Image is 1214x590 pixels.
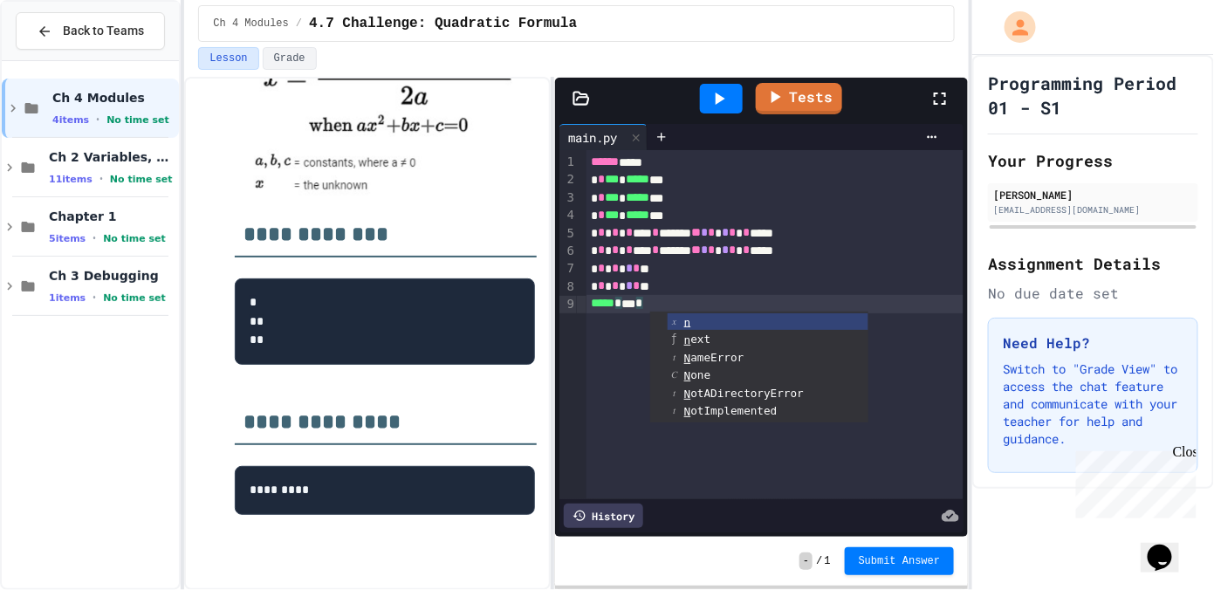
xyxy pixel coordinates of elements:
[559,278,577,296] div: 8
[559,154,577,171] div: 1
[650,312,868,422] ul: Completions
[684,369,691,382] span: N
[559,225,577,243] div: 5
[684,352,691,365] span: N
[684,405,691,418] span: N
[684,387,804,400] span: otADirectoryError
[63,22,144,40] span: Back to Teams
[99,172,103,186] span: •
[559,296,577,313] div: 9
[684,368,710,381] span: one
[213,17,288,31] span: Ch 4 Modules
[816,554,822,568] span: /
[859,554,941,568] span: Submit Answer
[988,283,1198,304] div: No due date set
[559,260,577,278] div: 7
[559,171,577,189] div: 2
[559,128,626,147] div: main.py
[106,114,169,126] span: No time set
[110,174,173,185] span: No time set
[49,174,93,185] span: 11 items
[93,231,96,245] span: •
[198,47,258,70] button: Lesson
[564,504,643,528] div: History
[263,47,317,70] button: Grade
[559,243,577,260] div: 6
[988,251,1198,276] h2: Assignment Details
[684,404,778,417] span: otImplemented
[49,209,175,224] span: Chapter 1
[1003,360,1183,448] p: Switch to "Grade View" to access the chat feature and communicate with your teacher for help and ...
[988,71,1198,120] h1: Programming Period 01 - S1
[845,547,955,575] button: Submit Answer
[309,13,577,34] span: 4.7 Challenge: Quadratic Formula
[559,124,648,150] div: main.py
[103,233,166,244] span: No time set
[49,268,175,284] span: Ch 3 Debugging
[16,12,165,50] button: Back to Teams
[49,233,86,244] span: 5 items
[799,552,813,570] span: -
[684,351,744,364] span: ameError
[825,554,831,568] span: 1
[559,189,577,207] div: 3
[684,388,691,401] span: N
[49,292,86,304] span: 1 items
[993,203,1193,216] div: [EMAIL_ADDRESS][DOMAIN_NAME]
[96,113,99,127] span: •
[296,17,302,31] span: /
[993,187,1193,202] div: [PERSON_NAME]
[988,148,1198,173] h2: Your Progress
[986,7,1040,47] div: My Account
[93,291,96,305] span: •
[1003,333,1183,353] h3: Need Help?
[684,315,691,328] span: n
[684,333,710,346] span: ext
[1069,444,1197,518] iframe: chat widget
[1141,520,1197,573] iframe: chat widget
[52,114,89,126] span: 4 items
[7,7,120,111] div: Chat with us now!Close
[684,333,691,346] span: n
[103,292,166,304] span: No time set
[52,90,175,106] span: Ch 4 Modules
[756,83,842,114] a: Tests
[49,149,175,165] span: Ch 2 Variables, Statements & Expressions
[559,207,577,224] div: 4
